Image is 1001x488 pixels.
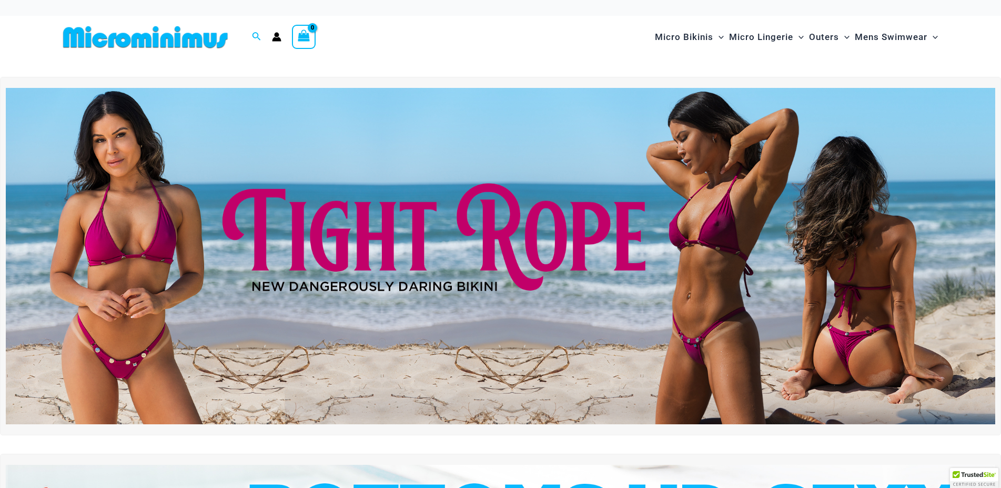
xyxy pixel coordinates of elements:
[272,32,281,42] a: Account icon link
[652,21,726,53] a: Micro BikinisMenu ToggleMenu Toggle
[729,24,793,51] span: Micro Lingerie
[59,25,232,49] img: MM SHOP LOGO FLAT
[839,24,850,51] span: Menu Toggle
[6,88,995,424] img: Tight Rope Pink Bikini
[292,25,316,49] a: View Shopping Cart, empty
[809,24,839,51] span: Outers
[651,19,943,55] nav: Site Navigation
[927,24,938,51] span: Menu Toggle
[852,21,941,53] a: Mens SwimwearMenu ToggleMenu Toggle
[855,24,927,51] span: Mens Swimwear
[793,24,804,51] span: Menu Toggle
[713,24,724,51] span: Menu Toggle
[806,21,852,53] a: OutersMenu ToggleMenu Toggle
[950,468,998,488] div: TrustedSite Certified
[726,21,806,53] a: Micro LingerieMenu ToggleMenu Toggle
[655,24,713,51] span: Micro Bikinis
[252,31,261,44] a: Search icon link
